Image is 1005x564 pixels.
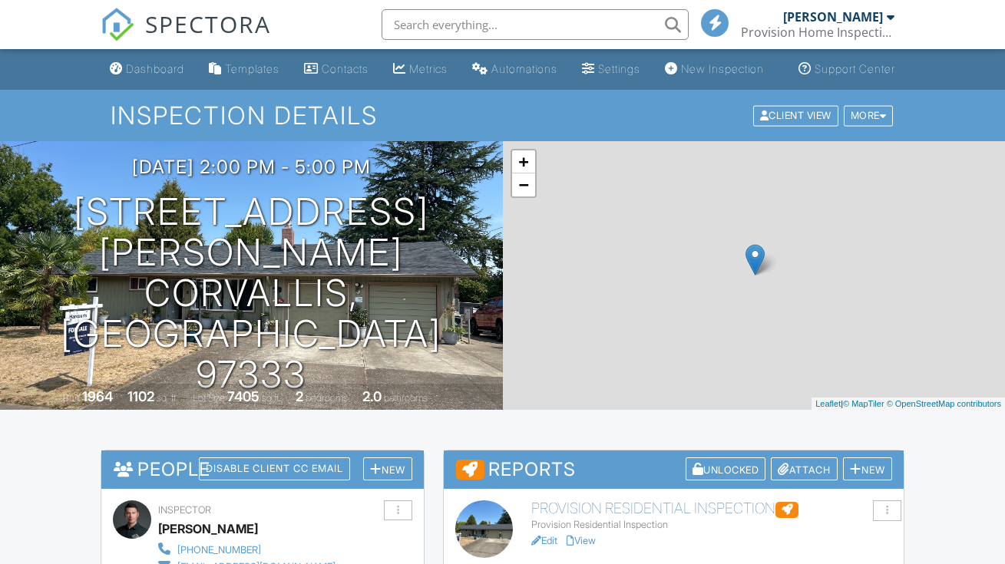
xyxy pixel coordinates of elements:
div: Provision Home Inspections LLC [741,25,894,40]
h3: Reports [444,450,904,489]
span: Built [63,392,80,404]
div: [PERSON_NAME] [783,9,883,25]
div: New [363,457,412,481]
div: Metrics [409,62,448,75]
a: Settings [576,55,646,84]
div: 2.0 [362,388,382,404]
a: Leaflet [815,399,841,408]
h1: [STREET_ADDRESS][PERSON_NAME] Corvallis, [GEOGRAPHIC_DATA] 97333 [25,192,478,394]
div: Automations [491,62,557,75]
div: 2 [296,388,303,404]
div: Dashboard [126,62,184,75]
span: sq. ft. [157,392,178,404]
div: Client View [753,105,838,126]
img: The Best Home Inspection Software - Spectora [101,8,134,41]
h1: Inspection Details [111,102,895,129]
div: 1102 [127,388,154,404]
a: Metrics [387,55,454,84]
div: Support Center [815,62,895,75]
a: Templates [203,55,286,84]
span: Inspector [158,504,211,516]
input: Search everything... [382,9,689,40]
h3: People [101,450,424,488]
a: © MapTiler [843,399,884,408]
a: SPECTORA [101,21,271,53]
div: Disable Client CC Email [199,457,350,480]
h3: [DATE] 2:00 pm - 5:00 pm [132,157,371,177]
a: Edit [531,535,557,546]
a: Support Center [792,55,901,84]
span: bedrooms [306,392,348,404]
div: Contacts [322,62,369,75]
div: 1964 [82,388,113,404]
div: [PERSON_NAME] [158,517,258,540]
h6: Provision Residential Inspection [531,500,892,517]
div: Templates [225,62,279,75]
a: Zoom in [512,150,535,173]
a: New Inspection [659,55,770,84]
div: | [812,397,1005,411]
div: Unlocked [686,457,766,481]
a: View [567,535,596,546]
div: New Inspection [681,62,764,75]
span: SPECTORA [145,8,271,40]
div: [PHONE_NUMBER] [177,544,261,556]
a: © OpenStreetMap contributors [887,399,1001,408]
a: Contacts [298,55,375,84]
div: 7405 [227,388,260,404]
div: Settings [598,62,640,75]
span: Lot Size [193,392,225,404]
span: bathrooms [384,392,428,404]
div: New [843,457,892,481]
a: [PHONE_NUMBER] [158,540,336,557]
a: Client View [752,109,842,120]
a: Automations (Basic) [466,55,564,84]
a: Provision Residential Inspection Provision Residential Inspection [531,500,892,531]
div: Provision Residential Inspection [531,519,892,531]
span: sq.ft. [262,392,281,404]
div: Attach [771,457,838,481]
div: More [844,105,894,126]
a: Zoom out [512,173,535,196]
a: Dashboard [104,55,190,84]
